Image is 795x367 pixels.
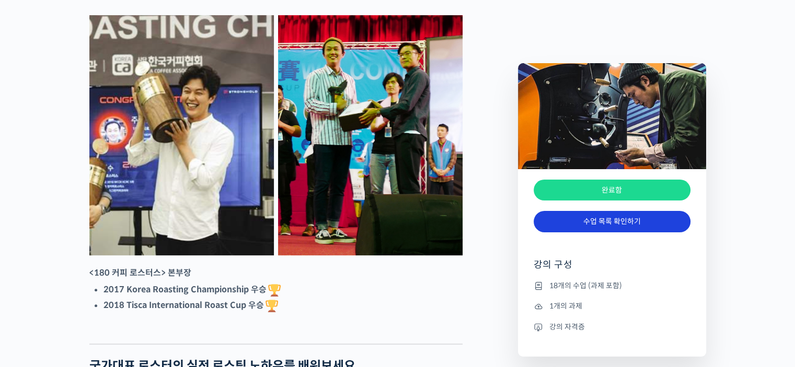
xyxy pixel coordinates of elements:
strong: <180 커피 로스터스> 본부장 [89,267,191,278]
a: 대화 [69,280,135,306]
li: 1개의 과제 [534,300,690,313]
li: 18개의 수업 (과제 포함) [534,279,690,292]
li: 강의 자격증 [534,321,690,333]
img: 🏆 [266,300,278,312]
div: 완료함 [534,180,690,201]
a: 홈 [3,280,69,306]
a: 설정 [135,280,201,306]
h4: 강의 구성 [534,258,690,279]
strong: 2018 Tisca International Roast Cup 우승 [103,300,280,311]
img: 🏆 [268,284,281,297]
strong: 2017 Korea Roasting Championship 우승 [103,284,282,295]
span: 대화 [96,297,108,305]
span: 설정 [162,296,174,304]
span: 홈 [33,296,39,304]
a: 수업 목록 확인하기 [534,211,690,232]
